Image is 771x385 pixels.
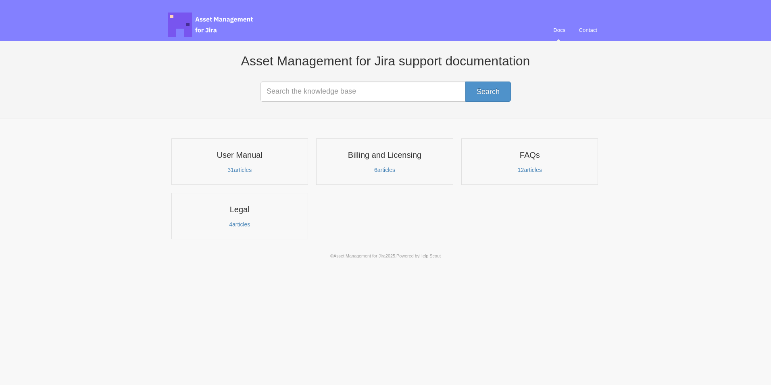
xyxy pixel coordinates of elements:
p: articles [321,166,448,174]
h3: Billing and Licensing [321,150,448,160]
p: articles [177,221,303,228]
a: Contact [571,19,603,41]
p: articles [177,166,303,174]
span: 12 [517,166,523,173]
a: Billing and Licensing 6articles [316,138,453,185]
h3: Legal [177,204,303,215]
a: Docs [545,19,570,41]
a: Help Scout [422,253,445,258]
p: © 2025. [168,252,603,259]
a: User Manual 31articles [171,138,308,185]
span: 6 [373,166,377,173]
input: Search the knowledge base [260,82,511,102]
span: Asset Management for Jira Docs [168,13,254,37]
button: Search [465,82,511,102]
a: Asset Management for Jira [330,253,385,258]
span: Powered by [398,253,445,258]
a: Legal 4articles [171,193,308,239]
p: articles [467,166,593,174]
span: Search [477,88,500,96]
h3: FAQs [467,150,593,160]
a: FAQs 12articles [461,138,598,185]
span: 4 [228,221,232,228]
span: 31 [227,166,233,173]
h3: User Manual [177,150,303,160]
